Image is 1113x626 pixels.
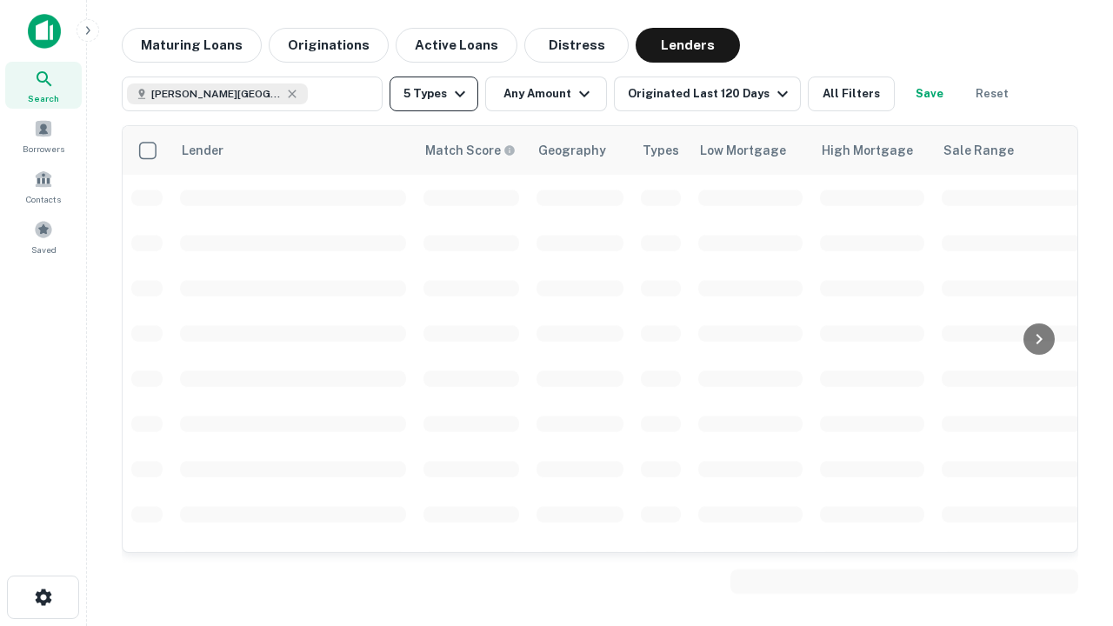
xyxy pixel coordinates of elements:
[902,77,957,111] button: Save your search to get updates of matches that match your search criteria.
[643,140,679,161] div: Types
[28,14,61,49] img: capitalize-icon.png
[23,142,64,156] span: Borrowers
[28,91,59,105] span: Search
[5,112,82,159] a: Borrowers
[524,28,629,63] button: Distress
[5,213,82,260] a: Saved
[943,140,1014,161] div: Sale Range
[171,126,415,175] th: Lender
[390,77,478,111] button: 5 Types
[31,243,57,256] span: Saved
[5,163,82,210] a: Contacts
[269,28,389,63] button: Originations
[5,62,82,109] a: Search
[528,126,632,175] th: Geography
[182,140,223,161] div: Lender
[628,83,793,104] div: Originated Last 120 Days
[811,126,933,175] th: High Mortgage
[538,140,606,161] div: Geography
[1026,431,1113,515] iframe: Chat Widget
[614,77,801,111] button: Originated Last 120 Days
[700,140,786,161] div: Low Mortgage
[396,28,517,63] button: Active Loans
[415,126,528,175] th: Capitalize uses an advanced AI algorithm to match your search with the best lender. The match sco...
[808,77,895,111] button: All Filters
[632,126,690,175] th: Types
[26,192,61,206] span: Contacts
[636,28,740,63] button: Lenders
[122,28,262,63] button: Maturing Loans
[485,77,607,111] button: Any Amount
[425,141,516,160] div: Capitalize uses an advanced AI algorithm to match your search with the best lender. The match sco...
[690,126,811,175] th: Low Mortgage
[822,140,913,161] div: High Mortgage
[964,77,1020,111] button: Reset
[151,86,282,102] span: [PERSON_NAME][GEOGRAPHIC_DATA], [GEOGRAPHIC_DATA]
[933,126,1090,175] th: Sale Range
[425,141,512,160] h6: Match Score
